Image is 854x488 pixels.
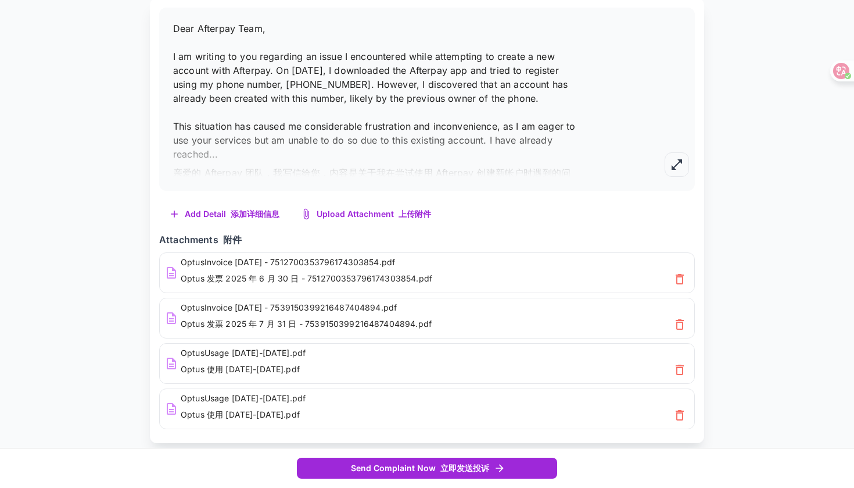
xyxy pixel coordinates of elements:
[181,302,432,334] p: OptusInvoice [DATE] - 7539150399216487404894.pdf
[297,458,557,479] button: Send Complaint Now 立即发送投诉
[223,234,242,245] font: 附件
[181,347,306,380] p: OptusUsage [DATE]-[DATE].pdf
[291,202,443,226] button: Upload Attachment 上传附件
[181,364,300,374] font: Optus 使用 [DATE]-[DATE].pdf
[159,233,695,248] h6: Attachments
[181,257,432,289] p: OptusInvoice [DATE] - 7512700353796174303854.pdf
[181,393,306,425] p: OptusUsage [DATE]-[DATE].pdf
[173,167,580,234] font: 亲爱的 Afterpay 团队，我写信给您，内容是关于我在尝试使用 Afterpay 创建新帐户时遇到的问题。2025 年 8 月 16 日，我下载了 Afterpay 应用程序并尝试使用我的电...
[181,409,300,419] font: Optus 使用 [DATE]-[DATE].pdf
[159,202,291,226] button: Add Detail 添加详细信息
[173,23,575,160] span: Dear Afterpay Team, I am writing to you regarding an issue I encountered while attempting to crea...
[209,148,218,160] span: ...
[399,209,431,219] font: 上传附件
[181,273,432,283] font: Optus 发票 2025 年 6 月 30 日 - 7512700353796174303854.pdf
[181,319,432,329] font: Optus 发票 2025 年 7 月 31 日 - 7539150399216487404894.pdf
[231,209,279,219] font: 添加详细信息
[440,463,489,473] font: 立即发送投诉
